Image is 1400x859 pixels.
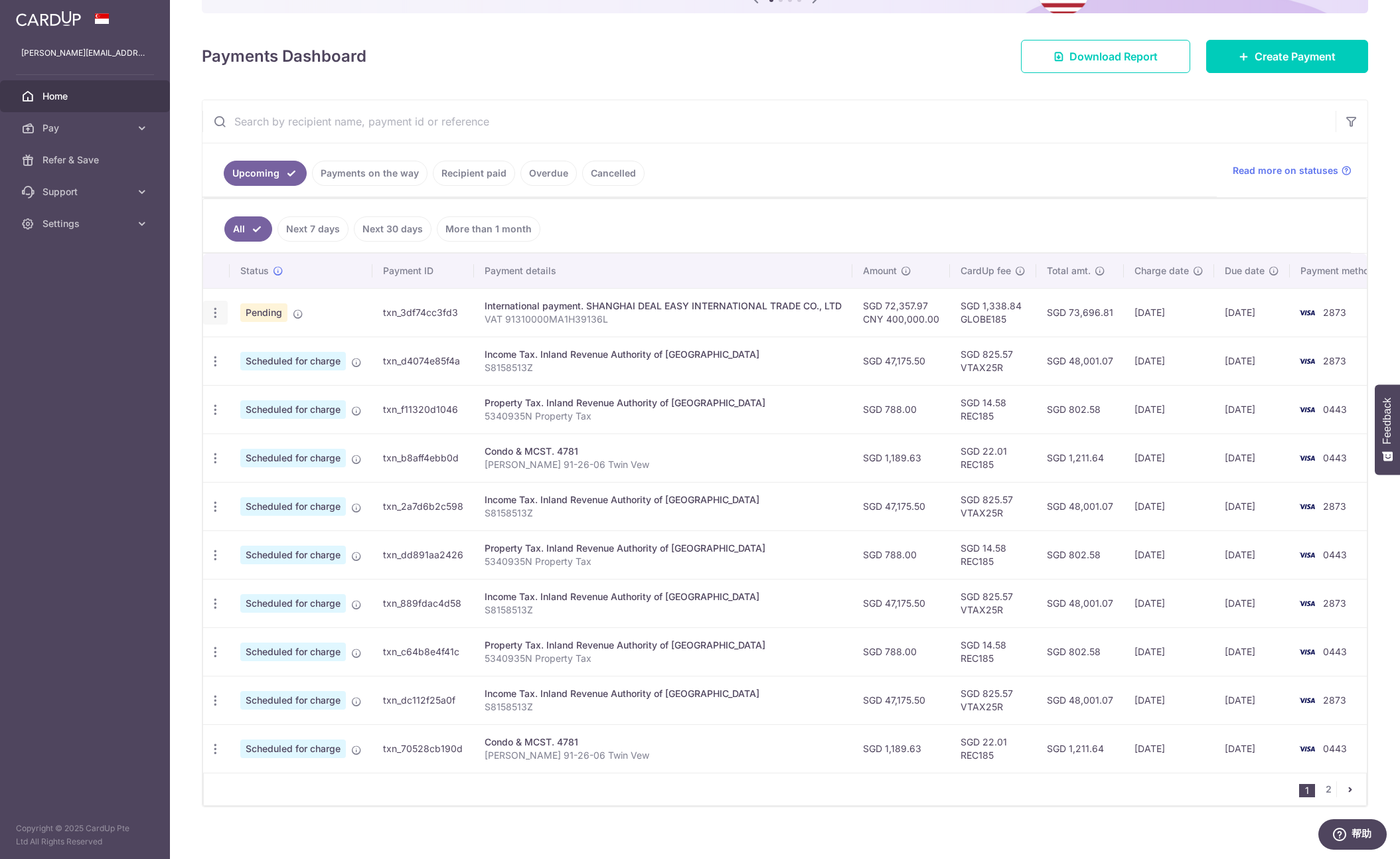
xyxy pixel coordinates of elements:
img: Bank Card [1294,692,1320,708]
span: Create Payment [1255,48,1336,64]
h4: Payments Dashboard [202,44,366,68]
img: Bank Card [1294,305,1320,321]
th: Payment details [474,254,852,288]
td: SGD 48,001.07 [1036,676,1124,724]
a: Download Report [1021,40,1190,73]
td: [DATE] [1214,482,1290,530]
span: Download Report [1069,48,1158,64]
td: [DATE] [1214,676,1290,724]
td: SGD 825.57 VTAX25R [950,676,1036,724]
p: S8158513Z [485,603,842,617]
div: Income Tax. Inland Revenue Authority of [GEOGRAPHIC_DATA] [485,493,842,507]
td: txn_b8aff4ebb0d [372,433,474,482]
iframe: 打开一个小组件，您可以在其中找到更多信息 [1318,819,1387,852]
td: SGD 788.00 [852,627,950,676]
p: S8158513Z [485,700,842,714]
img: Bank Card [1294,644,1320,660]
td: SGD 1,211.64 [1036,433,1124,482]
td: [DATE] [1124,288,1214,337]
td: [DATE] [1124,337,1214,385]
td: [DATE] [1124,676,1214,724]
td: SGD 825.57 VTAX25R [950,482,1036,530]
td: SGD 48,001.07 [1036,579,1124,627]
td: [DATE] [1214,724,1290,773]
span: Pay [42,121,130,135]
span: 0443 [1323,452,1347,463]
span: 2873 [1323,694,1346,706]
td: SGD 22.01 REC185 [950,724,1036,773]
span: Scheduled for charge [240,352,346,370]
img: Bank Card [1294,353,1320,369]
td: [DATE] [1214,433,1290,482]
a: Payments on the way [312,161,428,186]
p: S8158513Z [485,507,842,520]
img: CardUp [16,11,81,27]
img: Bank Card [1294,402,1320,418]
input: Search by recipient name, payment id or reference [202,100,1336,143]
td: SGD 47,175.50 [852,579,950,627]
span: 0443 [1323,404,1347,415]
span: 2873 [1323,355,1346,366]
span: Settings [42,217,130,230]
td: txn_dd891aa2426 [372,530,474,579]
span: 0443 [1323,549,1347,560]
span: Amount [863,264,897,277]
a: Upcoming [224,161,307,186]
a: Next 30 days [354,216,431,242]
td: [DATE] [1214,385,1290,433]
td: [DATE] [1124,724,1214,773]
span: Scheduled for charge [240,594,346,613]
td: txn_dc112f25a0f [372,676,474,724]
td: SGD 825.57 VTAX25R [950,337,1036,385]
td: SGD 788.00 [852,530,950,579]
td: SGD 14.58 REC185 [950,530,1036,579]
p: 5340935N Property Tax [485,652,842,665]
span: Read more on statuses [1233,164,1338,177]
p: 5340935N Property Tax [485,410,842,423]
span: 2873 [1323,307,1346,318]
span: Feedback [1381,398,1393,444]
img: Bank Card [1294,499,1320,514]
span: Scheduled for charge [240,497,346,516]
td: [DATE] [1214,337,1290,385]
th: Payment method [1290,254,1391,288]
div: Condo & MCST. 4781 [485,445,842,458]
td: SGD 802.58 [1036,627,1124,676]
td: txn_c64b8e4f41c [372,627,474,676]
a: More than 1 month [437,216,540,242]
span: 0443 [1323,646,1347,657]
a: Overdue [520,161,577,186]
td: [DATE] [1214,579,1290,627]
span: Support [42,185,130,198]
span: Scheduled for charge [240,546,346,564]
span: Pending [240,303,287,322]
td: SGD 802.58 [1036,530,1124,579]
td: SGD 48,001.07 [1036,337,1124,385]
span: Scheduled for charge [240,400,346,419]
td: SGD 47,175.50 [852,482,950,530]
div: Property Tax. Inland Revenue Authority of [GEOGRAPHIC_DATA] [485,542,842,555]
button: Feedback - Show survey [1375,384,1400,475]
td: txn_889fdac4d58 [372,579,474,627]
div: Income Tax. Inland Revenue Authority of [GEOGRAPHIC_DATA] [485,687,842,700]
td: SGD 802.58 [1036,385,1124,433]
a: Read more on statuses [1233,164,1352,177]
span: 2873 [1323,501,1346,512]
td: [DATE] [1124,433,1214,482]
a: 2 [1320,781,1336,797]
span: 0443 [1323,743,1347,754]
img: Bank Card [1294,547,1320,563]
td: [DATE] [1214,627,1290,676]
span: Total amt. [1047,264,1091,277]
span: Scheduled for charge [240,449,346,467]
a: Recipient paid [433,161,515,186]
td: SGD 1,189.63 [852,724,950,773]
img: Bank Card [1294,741,1320,757]
td: [DATE] [1214,530,1290,579]
td: [DATE] [1124,579,1214,627]
p: [PERSON_NAME][EMAIL_ADDRESS][DOMAIN_NAME] [21,46,149,60]
td: SGD 14.58 REC185 [950,627,1036,676]
p: VAT 91310000MA1H39136L [485,313,842,326]
span: Home [42,90,130,103]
